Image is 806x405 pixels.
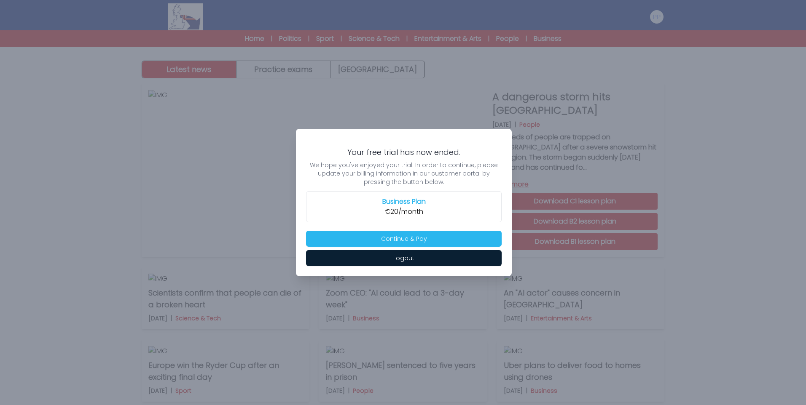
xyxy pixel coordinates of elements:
button: Continue & Pay [306,231,502,247]
a: Continue & Pay [306,234,502,243]
p: We hope you've enjoyed your trial. In order to continue, please update your billing information i... [306,161,502,186]
h3: Your free trial has now ended. [306,147,502,157]
a: Logout [306,253,502,263]
h2: Business Plan [312,197,496,207]
p: €20/month [312,207,496,217]
button: Logout [306,250,502,266]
